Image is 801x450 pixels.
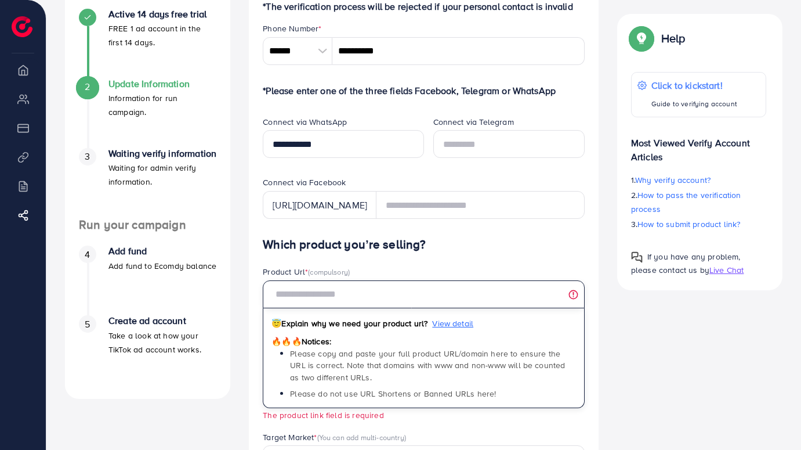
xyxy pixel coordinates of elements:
[709,264,744,276] span: Live Chat
[271,318,427,329] span: Explain why we need your product url?
[263,431,406,443] label: Target Market
[263,84,585,98] p: *Please enter one of the three fields Facebook, Telegram or WhatsApp
[65,148,230,218] li: Waiting verify information
[12,16,32,37] img: logo
[108,78,216,89] h4: Update Information
[108,9,216,20] h4: Active 14 days free trial
[661,31,686,45] p: Help
[65,78,230,148] li: Update Information
[631,188,766,216] p: 2.
[752,398,792,441] iframe: Chat
[271,318,281,329] span: 😇
[263,191,376,219] div: [URL][DOMAIN_NAME]
[65,9,230,78] li: Active 14 days free trial
[108,161,216,189] p: Waiting for admin verify information.
[631,251,741,276] span: If you have any problem, please contact us by
[631,28,652,49] img: Popup guide
[263,266,350,278] label: Product Url
[651,97,737,111] p: Guide to verifying account
[65,315,230,385] li: Create ad account
[631,173,766,187] p: 1.
[432,318,473,329] span: View detail
[263,237,585,252] h4: Which product you’re selling?
[635,174,711,186] span: Why verify account?
[631,251,643,263] img: Popup guide
[108,148,216,159] h4: Waiting verify information
[65,246,230,315] li: Add fund
[108,21,216,49] p: FREE 1 ad account in the first 14 days.
[290,388,496,399] span: Please do not use URL Shortens or Banned URLs here!
[108,329,216,357] p: Take a look at how your TikTok ad account works.
[263,116,347,128] label: Connect via WhatsApp
[317,432,406,442] span: (You can add multi-country)
[263,409,383,420] small: The product link field is required
[631,189,741,215] span: How to pass the verification process
[263,23,321,34] label: Phone Number
[85,318,90,331] span: 5
[290,348,565,383] span: Please copy and paste your full product URL/domain here to ensure the URL is correct. Note that d...
[85,150,90,163] span: 3
[108,91,216,119] p: Information for run campaign.
[85,80,90,93] span: 2
[637,218,740,230] span: How to submit product link?
[433,116,514,128] label: Connect via Telegram
[308,267,350,277] span: (compulsory)
[263,177,346,188] label: Connect via Facebook
[85,248,90,261] span: 4
[108,259,216,273] p: Add fund to Ecomdy balance
[108,315,216,326] h4: Create ad account
[108,246,216,257] h4: Add fund
[631,217,766,231] p: 3.
[65,218,230,232] h4: Run your campaign
[271,336,301,347] span: 🔥🔥🔥
[651,78,737,92] p: Click to kickstart!
[271,336,331,347] span: Notices:
[631,127,766,164] p: Most Viewed Verify Account Articles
